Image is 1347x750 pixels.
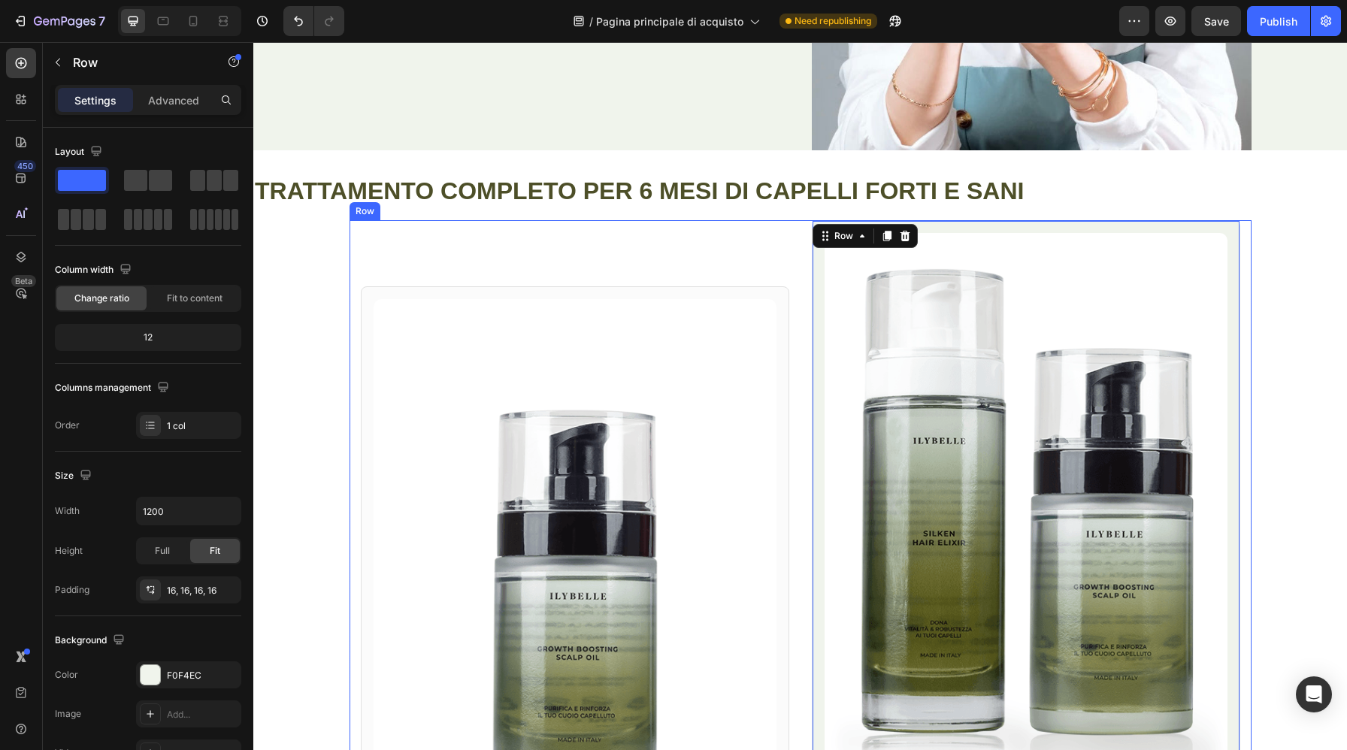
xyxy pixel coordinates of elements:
[55,544,83,558] div: Height
[58,327,238,348] div: 12
[210,544,220,558] span: Fit
[155,544,170,558] span: Full
[596,14,743,29] span: Pagina principale di acquisto
[1296,676,1332,712] div: Open Intercom Messenger
[283,6,344,36] div: Undo/Redo
[55,260,135,280] div: Column width
[55,631,128,651] div: Background
[1204,15,1229,28] span: Save
[137,497,241,525] input: Auto
[167,584,238,597] div: 16, 16, 16, 16
[73,53,201,71] p: Row
[578,187,603,201] div: Row
[571,191,974,744] img: Custom complete hair care set - ILYBELLE
[55,504,80,518] div: Width
[253,42,1347,750] iframe: Design area
[167,708,238,721] div: Add...
[98,12,105,30] p: 7
[589,14,593,29] span: /
[74,292,129,305] span: Change ratio
[74,92,117,108] p: Settings
[148,92,199,108] p: Advanced
[1191,6,1241,36] button: Save
[99,162,124,176] div: Row
[167,292,222,305] span: Fit to content
[795,14,871,28] span: Need republishing
[167,669,238,682] div: F0F4EC
[55,142,105,162] div: Layout
[6,6,112,36] button: 7
[571,191,974,744] a: Complete hair care set
[55,707,81,721] div: Image
[167,419,238,433] div: 1 col
[55,378,172,398] div: Columns management
[55,466,95,486] div: Size
[1247,6,1310,36] button: Publish
[55,419,80,432] div: Order
[55,668,78,682] div: Color
[55,583,89,597] div: Padding
[14,160,36,172] div: 450
[1260,14,1297,29] div: Publish
[11,275,36,287] div: Beta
